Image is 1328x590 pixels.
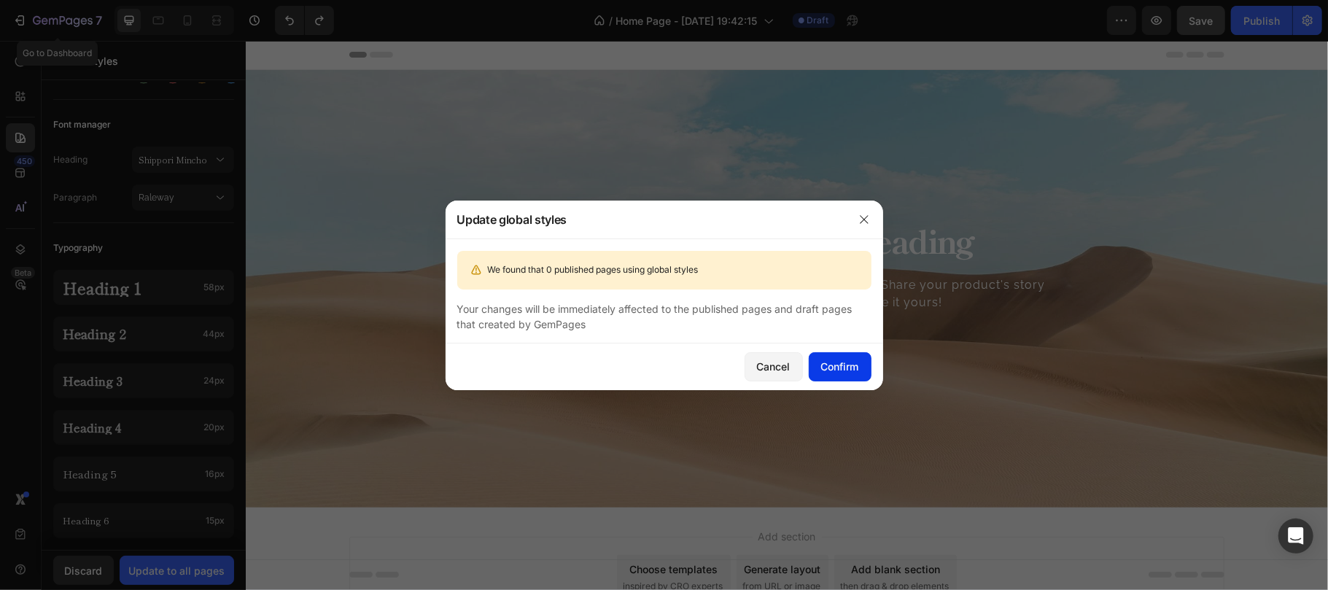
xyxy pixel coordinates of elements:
div: Get started [508,292,575,310]
div: Your changes will be immediately affected to the published pages and draft pages that created by ... [457,301,871,332]
h2: Click here to edit heading [115,177,967,222]
span: Add section [507,488,576,503]
div: Confirm [821,359,859,374]
button: Confirm [809,352,871,381]
div: Open Intercom Messenger [1278,519,1313,554]
div: This is your text block. Click to edit and make it your own. Share your product's story or servic... [115,234,967,272]
button: Get started [490,284,592,319]
div: Cancel [757,359,791,374]
button: Cancel [745,352,803,381]
span: We found that 0 published pages using global styles [488,263,699,276]
div: Update global styles [457,211,567,228]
